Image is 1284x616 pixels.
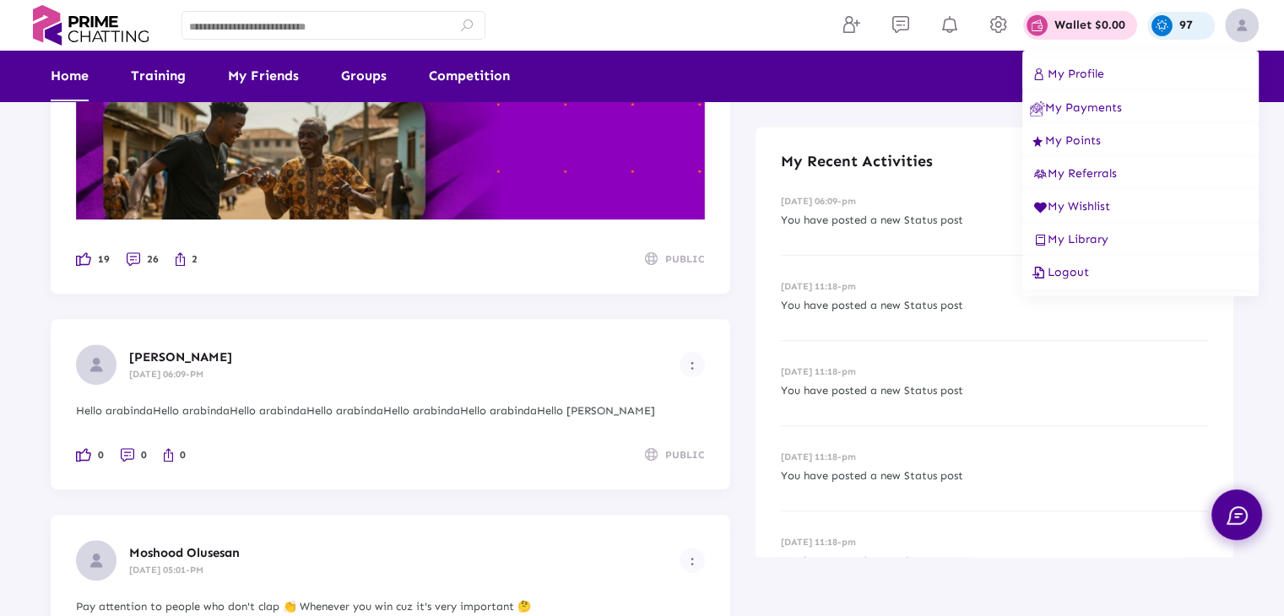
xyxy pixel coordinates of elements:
button: My Points [1022,124,1259,157]
img: ic_earnings.svg [1030,101,1045,116]
button: My Library [1022,223,1259,256]
button: My Profile [1022,57,1259,91]
button: My Wishlist [1022,190,1259,223]
span: My Profile [1030,67,1104,81]
span: Logout [1030,265,1089,279]
span: My Payments [1030,100,1122,115]
button: My Payments [1022,91,1259,124]
span: My Wishlist [1030,199,1110,213]
img: ic_points.svg [1030,134,1045,149]
button: My Referrals [1022,157,1259,190]
span: My Points [1030,133,1101,148]
button: Logout [1022,256,1259,289]
span: My Library [1030,232,1108,246]
span: My Referrals [1030,166,1117,181]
